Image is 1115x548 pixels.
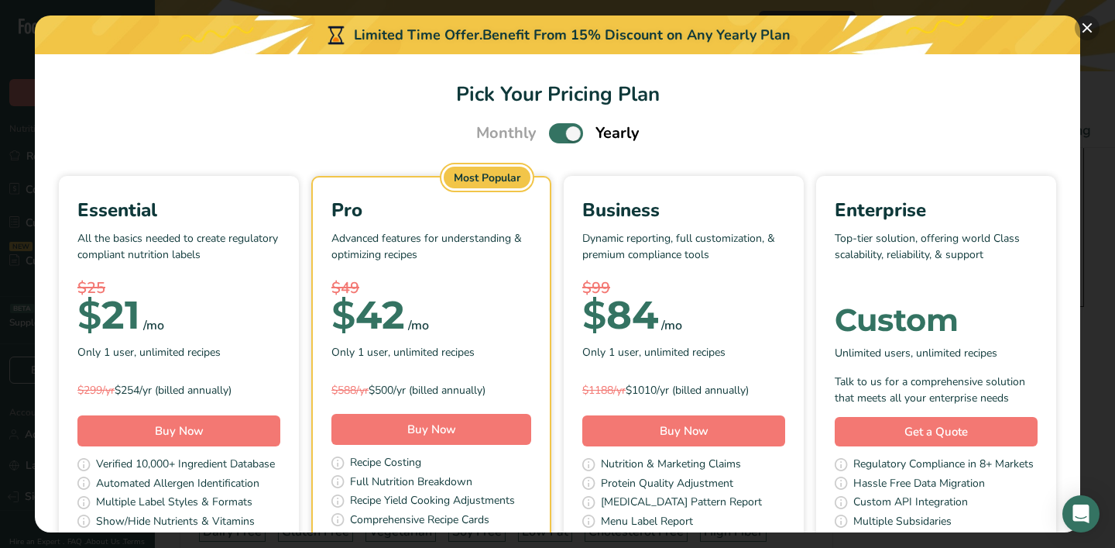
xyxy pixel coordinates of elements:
span: Menu Label Report [601,513,693,532]
span: Regulatory Compliance in 8+ Markets [853,456,1034,475]
span: Hassle Free Data Migration [853,475,985,495]
div: Enterprise [835,196,1038,224]
div: /mo [661,316,682,335]
span: Verified 10,000+ Ingredient Database [96,456,275,475]
span: Get a Quote [904,423,968,441]
span: [MEDICAL_DATA] Pattern Report [601,494,762,513]
span: Protein Quality Adjustment [601,475,733,495]
h1: Pick Your Pricing Plan [53,79,1062,109]
div: Most Popular [444,167,530,188]
div: $500/yr (billed annually) [331,382,531,398]
span: Nutrition & Marketing Claims [601,456,741,475]
div: Benefit From 15% Discount on Any Yearly Plan [482,25,791,46]
span: Comprehensive Recipe Cards [350,512,489,531]
div: /mo [143,316,164,335]
span: Buy Now [660,423,708,439]
div: Talk to us for a comprehensive solution that meets all your enterprise needs [835,374,1038,406]
span: Buy Now [155,423,204,439]
div: Pro [331,196,531,224]
span: $299/yr [77,383,115,398]
span: Show/Hide Nutrients & Vitamins [96,513,255,532]
div: 42 [331,300,405,331]
p: Top-tier solution, offering world Class scalability, reliability, & support [835,230,1038,277]
span: Only 1 user, unlimited recipes [77,344,221,360]
span: Recipe Costing [350,454,421,474]
div: $254/yr (billed annually) [77,382,280,398]
span: Only 1 user, unlimited recipes [582,344,726,360]
span: $1188/yr [582,383,626,398]
span: Monthly [476,122,537,145]
span: $ [77,291,101,339]
span: Yearly [595,122,640,145]
div: 84 [582,300,658,331]
span: $ [331,291,355,339]
div: Custom [835,305,1038,336]
span: $ [582,291,606,339]
p: Advanced features for understanding & optimizing recipes [331,230,531,277]
span: Recipe Yield Cooking Adjustments [350,492,515,512]
div: $1010/yr (billed annually) [582,382,785,398]
span: Automated Allergen Identification [96,475,259,495]
span: Buy Now [407,422,456,437]
div: Open Intercom Messenger [1062,495,1100,532]
div: 21 [77,300,140,331]
button: Buy Now [331,414,531,445]
button: Buy Now [582,415,785,446]
div: $49 [331,277,531,300]
div: /mo [408,316,429,335]
span: Custom API Integration [853,494,968,513]
p: Dynamic reporting, full customization, & premium compliance tools [582,230,785,277]
span: $588/yr [331,383,369,398]
div: Business [582,196,785,224]
div: Limited Time Offer. [35,16,1080,54]
div: $25 [77,277,280,300]
span: Full Nutrition Breakdown [350,474,472,493]
span: Unlimited users, unlimited recipes [835,345,997,361]
a: Get a Quote [835,417,1038,447]
div: Essential [77,196,280,224]
span: Only 1 user, unlimited recipes [331,344,475,360]
div: $99 [582,277,785,300]
p: All the basics needed to create regulatory compliant nutrition labels [77,230,280,277]
button: Buy Now [77,415,280,446]
span: Multiple Subsidaries [853,513,952,532]
span: Multiple Label Styles & Formats [96,494,252,513]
